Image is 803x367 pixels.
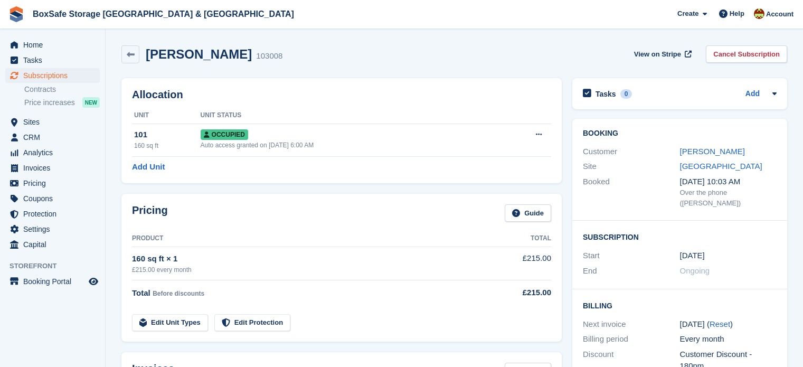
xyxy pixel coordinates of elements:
[583,146,680,158] div: Customer
[23,206,87,221] span: Protection
[23,130,87,145] span: CRM
[680,250,705,262] time: 2025-08-26 00:00:00 UTC
[24,84,100,95] a: Contracts
[680,176,777,188] div: [DATE] 10:03 AM
[634,49,681,60] span: View on Stripe
[214,314,290,332] a: Edit Protection
[256,50,282,62] div: 103008
[5,115,100,129] a: menu
[132,161,165,173] a: Add Unit
[23,53,87,68] span: Tasks
[29,5,298,23] a: BoxSafe Storage [GEOGRAPHIC_DATA] & [GEOGRAPHIC_DATA]
[87,275,100,288] a: Preview store
[487,287,551,299] div: £215.00
[680,187,777,208] div: Over the phone ([PERSON_NAME])
[134,141,201,150] div: 160 sq ft
[710,319,730,328] a: Reset
[583,318,680,331] div: Next invoice
[487,230,551,247] th: Total
[596,89,616,99] h2: Tasks
[10,261,105,271] span: Storefront
[23,115,87,129] span: Sites
[201,107,494,124] th: Unit Status
[201,140,494,150] div: Auto access granted on [DATE] 6:00 AM
[583,265,680,277] div: End
[5,130,100,145] a: menu
[677,8,698,19] span: Create
[24,97,100,108] a: Price increases NEW
[5,206,100,221] a: menu
[146,47,252,61] h2: [PERSON_NAME]
[630,45,694,63] a: View on Stripe
[754,8,764,19] img: Kim
[82,97,100,108] div: NEW
[5,237,100,252] a: menu
[132,253,487,265] div: 160 sq ft × 1
[132,89,551,101] h2: Allocation
[706,45,787,63] a: Cancel Subscription
[680,333,777,345] div: Every month
[23,37,87,52] span: Home
[730,8,744,19] span: Help
[583,300,777,310] h2: Billing
[583,250,680,262] div: Start
[132,288,150,297] span: Total
[680,318,777,331] div: [DATE] ( )
[583,161,680,173] div: Site
[23,161,87,175] span: Invoices
[132,107,201,124] th: Unit
[23,237,87,252] span: Capital
[153,290,204,297] span: Before discounts
[5,222,100,237] a: menu
[583,231,777,242] h2: Subscription
[5,176,100,191] a: menu
[24,98,75,108] span: Price increases
[8,6,24,22] img: stora-icon-8386f47178a22dfd0bd8f6a31ec36ba5ce8667c1dd55bd0f319d3a0aa187defe.svg
[583,129,777,138] h2: Booking
[132,265,487,275] div: £215.00 every month
[583,333,680,345] div: Billing period
[23,274,87,289] span: Booking Portal
[23,145,87,160] span: Analytics
[134,129,201,141] div: 101
[5,37,100,52] a: menu
[201,129,248,140] span: Occupied
[620,89,632,99] div: 0
[132,314,208,332] a: Edit Unit Types
[5,274,100,289] a: menu
[132,230,487,247] th: Product
[505,204,551,222] a: Guide
[23,191,87,206] span: Coupons
[23,222,87,237] span: Settings
[680,266,710,275] span: Ongoing
[23,176,87,191] span: Pricing
[5,53,100,68] a: menu
[766,9,793,20] span: Account
[5,145,100,160] a: menu
[5,191,100,206] a: menu
[680,147,745,156] a: [PERSON_NAME]
[745,88,760,100] a: Add
[583,176,680,209] div: Booked
[5,161,100,175] a: menu
[132,204,168,222] h2: Pricing
[23,68,87,83] span: Subscriptions
[487,247,551,280] td: £215.00
[5,68,100,83] a: menu
[680,162,762,171] a: [GEOGRAPHIC_DATA]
